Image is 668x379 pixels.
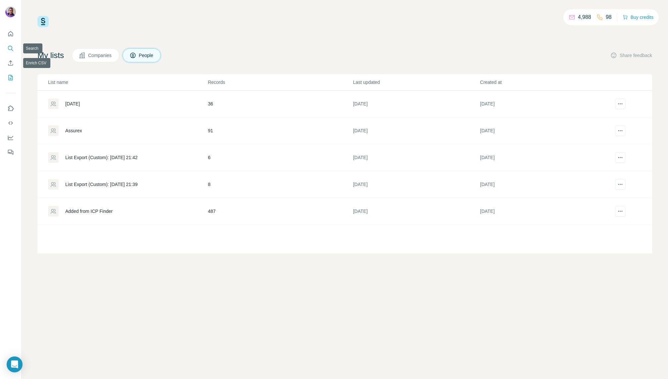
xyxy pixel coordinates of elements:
[615,206,626,217] button: actions
[65,154,138,161] div: List Export (Custom): [DATE] 21:42
[353,144,479,171] td: [DATE]
[207,171,353,198] td: 8
[353,198,479,225] td: [DATE]
[88,52,112,59] span: Companies
[207,198,353,225] td: 487
[615,179,626,190] button: actions
[5,28,16,40] button: Quick start
[480,91,607,117] td: [DATE]
[5,102,16,114] button: Use Surfe on LinkedIn
[207,91,353,117] td: 36
[353,171,479,198] td: [DATE]
[615,98,626,109] button: actions
[207,117,353,144] td: 91
[65,181,138,188] div: List Export (Custom): [DATE] 21:39
[623,13,653,22] button: Buy credits
[5,117,16,129] button: Use Surfe API
[480,144,607,171] td: [DATE]
[480,79,606,86] p: Created at
[5,72,16,84] button: My lists
[606,13,612,21] p: 98
[5,42,16,54] button: Search
[48,79,207,86] p: List name
[610,52,652,59] button: Share feedback
[65,208,113,215] div: Added from ICP Finder
[480,198,607,225] td: [DATE]
[353,79,479,86] p: Last updated
[353,117,479,144] td: [DATE]
[37,16,49,27] img: Surfe Logo
[5,57,16,69] button: Enrich CSV
[208,79,352,86] p: Records
[5,146,16,158] button: Feedback
[5,7,16,17] img: Avatar
[5,132,16,144] button: Dashboard
[480,117,607,144] td: [DATE]
[139,52,154,59] span: People
[615,152,626,163] button: actions
[65,127,82,134] div: Assurex
[615,125,626,136] button: actions
[7,356,23,372] div: Open Intercom Messenger
[480,171,607,198] td: [DATE]
[207,144,353,171] td: 6
[353,91,479,117] td: [DATE]
[578,13,591,21] p: 4,988
[65,100,80,107] div: [DATE]
[37,50,64,61] h4: My lists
